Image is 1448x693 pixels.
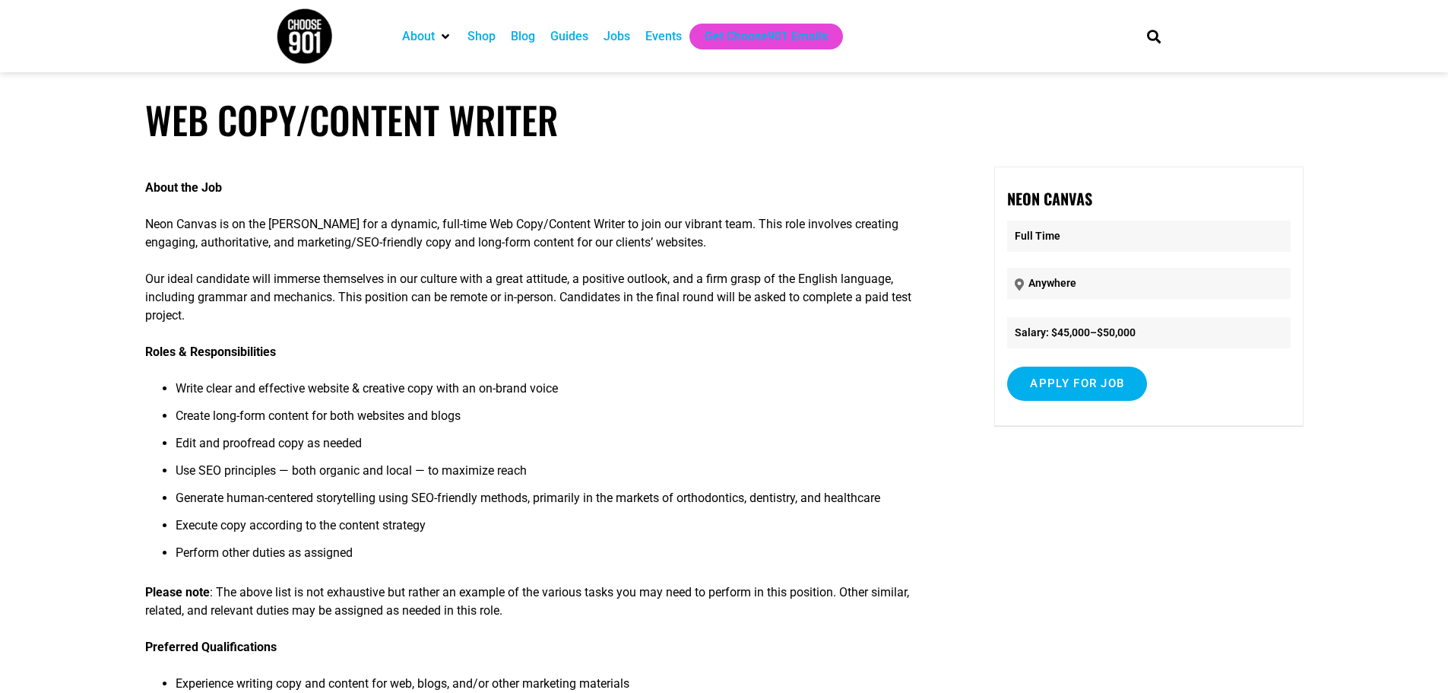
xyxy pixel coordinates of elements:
[1007,268,1290,299] p: Anywhere
[176,462,937,489] li: Use SEO principles — both organic and local — to maximize reach
[604,27,630,46] a: Jobs
[402,27,435,46] a: About
[145,585,210,599] strong: Please note
[1141,24,1166,49] div: Search
[176,434,937,462] li: Edit and proofread copy as needed
[467,27,496,46] a: Shop
[1007,221,1290,252] p: Full Time
[1007,187,1092,210] strong: Neon Canvas
[145,640,277,654] strong: Preferred Qualifications
[176,517,937,544] li: Execute copy according to the content strategy
[145,180,222,195] strong: About the Job
[1007,317,1290,348] li: Salary: $45,000–$50,000
[511,27,535,46] a: Blog
[145,583,937,620] p: : The above list is not exhaustive but rather an example of the various tasks you may need to per...
[176,489,937,517] li: Generate human-centered storytelling using SEO-friendly methods, primarily in the markets of orth...
[645,27,682,46] a: Events
[176,544,937,571] li: Perform other duties as assigned
[145,215,937,252] p: Neon Canvas is on the [PERSON_NAME] for a dynamic, full-time Web Copy/Content Writer to join our ...
[705,27,828,46] a: Get Choose901 Emails
[145,345,276,359] strong: Roles & Responsibilities
[176,380,937,407] li: Write clear and effective website & creative copy with an on-brand voice
[145,270,937,325] p: Our ideal candidate will immerse themselves in our culture with a great attitude, a positive outl...
[394,24,1121,49] nav: Main nav
[176,407,937,434] li: Create long-form content for both websites and blogs
[550,27,588,46] a: Guides
[1007,367,1147,401] input: Apply for job
[394,24,460,49] div: About
[145,97,1304,142] h1: Web Copy/Content Writer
